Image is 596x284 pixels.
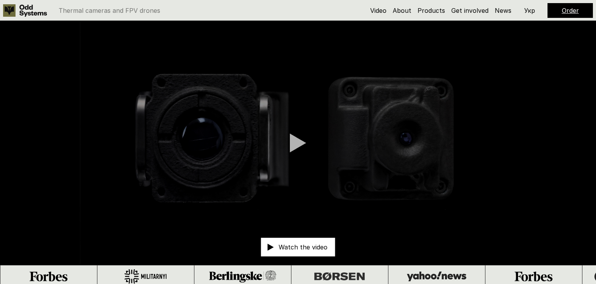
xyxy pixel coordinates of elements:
p: Thermal cameras and FPV drones [59,7,160,14]
a: Video [370,7,386,14]
p: Укр [524,7,535,14]
p: Watch the video [279,244,327,250]
a: News [495,7,511,14]
a: About [393,7,411,14]
a: Products [418,7,445,14]
a: Get involved [451,7,489,14]
a: Order [562,7,579,14]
